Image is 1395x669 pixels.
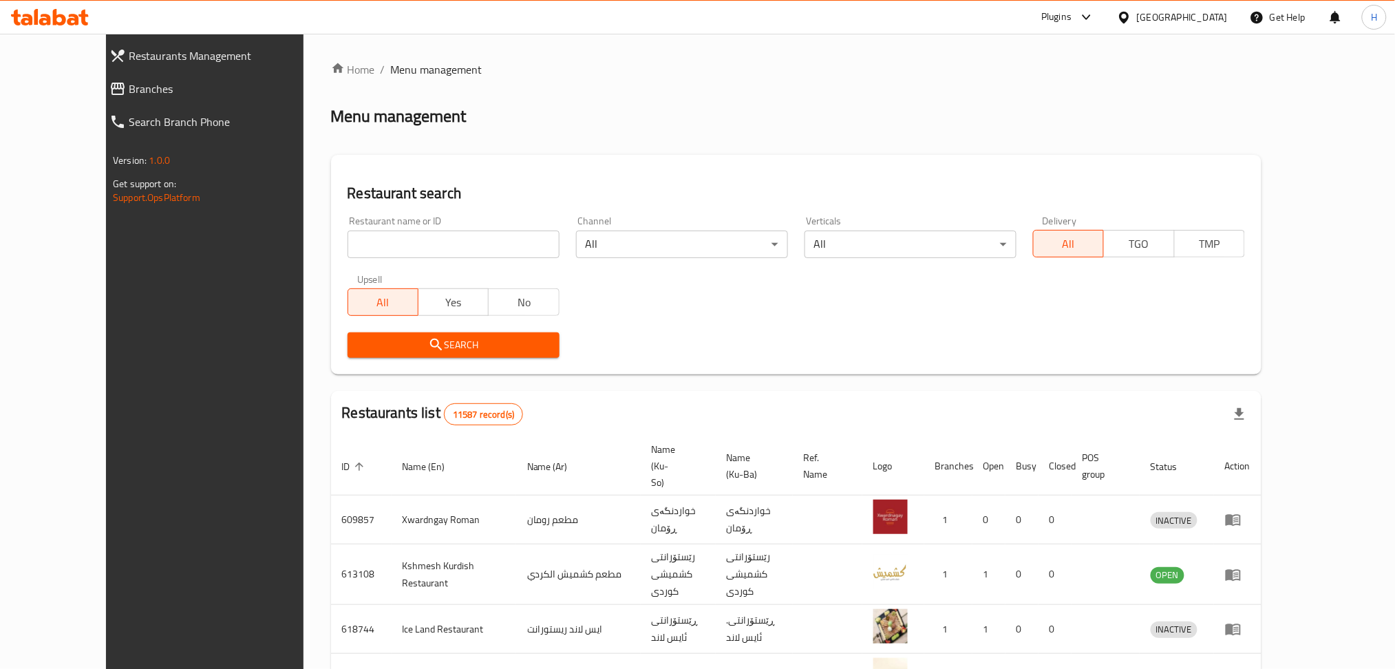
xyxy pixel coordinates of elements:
[392,605,516,654] td: Ice Land Restaurant
[113,189,200,206] a: Support.OpsPlatform
[1151,567,1184,583] span: OPEN
[403,458,463,475] span: Name (En)
[972,496,1005,544] td: 0
[1005,605,1039,654] td: 0
[641,544,716,605] td: رێستۆرانتی کشمیشى كوردى
[331,496,392,544] td: 609857
[924,544,972,605] td: 1
[1039,496,1072,544] td: 0
[805,231,1016,258] div: All
[716,605,793,654] td: .ڕێستۆرانتی ئایس لاند
[331,544,392,605] td: 613108
[576,231,788,258] div: All
[129,47,328,64] span: Restaurants Management
[1083,449,1123,482] span: POS group
[716,496,793,544] td: خواردنگەی ڕۆمان
[1103,230,1174,257] button: TGO
[527,458,586,475] span: Name (Ar)
[924,605,972,654] td: 1
[1005,496,1039,544] td: 0
[1151,512,1197,529] div: INACTIVE
[641,496,716,544] td: خواردنگەی ڕۆمان
[1225,621,1250,637] div: Menu
[392,496,516,544] td: Xwardngay Roman
[357,275,383,284] label: Upsell
[1225,511,1250,528] div: Menu
[354,293,413,312] span: All
[331,605,392,654] td: 618744
[862,437,924,496] th: Logo
[1371,10,1377,25] span: H
[1214,437,1261,496] th: Action
[972,544,1005,605] td: 1
[348,332,560,358] button: Search
[331,61,1261,78] nav: breadcrumb
[641,605,716,654] td: ڕێستۆرانتی ئایس لاند
[1180,234,1239,254] span: TMP
[98,72,339,105] a: Branches
[1151,622,1197,637] span: INACTIVE
[342,458,368,475] span: ID
[1039,234,1098,254] span: All
[381,61,385,78] li: /
[1151,567,1184,584] div: OPEN
[488,288,559,316] button: No
[924,437,972,496] th: Branches
[129,81,328,97] span: Branches
[873,609,908,644] img: Ice Land Restaurant
[727,449,776,482] span: Name (Ku-Ba)
[1225,566,1250,583] div: Menu
[418,288,489,316] button: Yes
[392,544,516,605] td: Kshmesh Kurdish Restaurant
[444,403,523,425] div: Total records count
[424,293,483,312] span: Yes
[924,496,972,544] td: 1
[1039,605,1072,654] td: 0
[1109,234,1169,254] span: TGO
[1151,458,1195,475] span: Status
[113,151,147,169] span: Version:
[1039,544,1072,605] td: 0
[1039,437,1072,496] th: Closed
[1033,230,1104,257] button: All
[804,449,846,482] span: Ref. Name
[1174,230,1245,257] button: TMP
[348,183,1245,204] h2: Restaurant search
[1005,437,1039,496] th: Busy
[1043,216,1077,226] label: Delivery
[98,39,339,72] a: Restaurants Management
[716,544,793,605] td: رێستۆرانتی کشمیشى كوردى
[342,403,524,425] h2: Restaurants list
[98,105,339,138] a: Search Branch Phone
[391,61,482,78] span: Menu management
[348,288,418,316] button: All
[972,605,1005,654] td: 1
[873,555,908,589] img: Kshmesh Kurdish Restaurant
[113,175,176,193] span: Get support on:
[516,605,641,654] td: ايس لاند ريستورانت
[516,496,641,544] td: مطعم رومان
[1005,544,1039,605] td: 0
[445,408,522,421] span: 11587 record(s)
[972,437,1005,496] th: Open
[873,500,908,534] img: Xwardngay Roman
[516,544,641,605] td: مطعم كشميش الكردي
[652,441,699,491] span: Name (Ku-So)
[1041,9,1072,25] div: Plugins
[1151,513,1197,529] span: INACTIVE
[1223,398,1256,431] div: Export file
[331,61,375,78] a: Home
[149,151,170,169] span: 1.0.0
[348,231,560,258] input: Search for restaurant name or ID..
[1151,622,1197,638] div: INACTIVE
[1137,10,1228,25] div: [GEOGRAPHIC_DATA]
[494,293,553,312] span: No
[129,114,328,130] span: Search Branch Phone
[359,337,549,354] span: Search
[331,105,467,127] h2: Menu management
